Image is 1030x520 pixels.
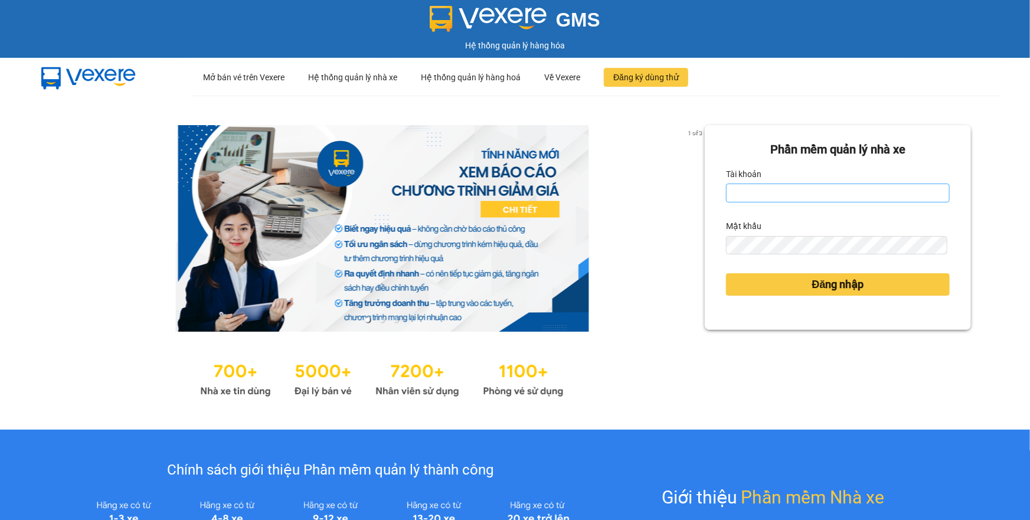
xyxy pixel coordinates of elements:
[726,217,761,236] label: Mật khẩu
[203,58,285,96] div: Mở bán vé trên Vexere
[59,125,76,332] button: previous slide / item
[430,18,600,27] a: GMS
[688,125,705,332] button: next slide / item
[613,71,679,84] span: Đăng ký dùng thử
[684,125,705,140] p: 1 of 3
[308,58,397,96] div: Hệ thống quản lý nhà xe
[726,140,950,159] div: Phần mềm quản lý nhà xe
[365,318,370,322] li: slide item 1
[726,236,947,255] input: Mật khẩu
[741,483,885,511] span: Phần mềm Nhà xe
[726,165,761,184] label: Tài khoản
[200,355,564,400] img: Statistics.png
[544,58,580,96] div: Về Vexere
[604,68,688,87] button: Đăng ký dùng thử
[430,6,547,32] img: logo 2
[380,318,384,322] li: slide item 2
[726,184,950,202] input: Tài khoản
[421,58,521,96] div: Hệ thống quản lý hàng hoá
[812,276,864,293] span: Đăng nhập
[394,318,398,322] li: slide item 3
[556,9,600,31] span: GMS
[662,483,885,511] div: Giới thiệu
[30,58,148,97] img: mbUUG5Q.png
[72,459,588,482] div: Chính sách giới thiệu Phần mềm quản lý thành công
[726,273,950,296] button: Đăng nhập
[3,39,1027,52] div: Hệ thống quản lý hàng hóa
